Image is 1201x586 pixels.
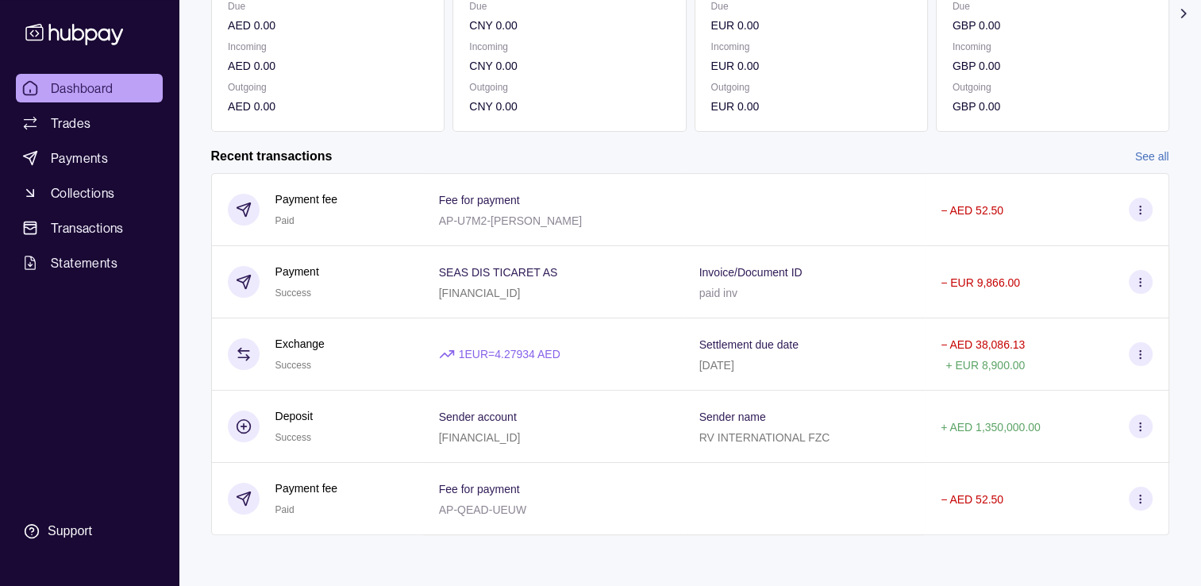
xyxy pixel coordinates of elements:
[439,287,521,299] p: [FINANCIAL_ID]
[952,38,1152,56] p: Incoming
[16,515,163,548] a: Support
[699,359,734,372] p: [DATE]
[941,204,1003,217] p: − AED 52.50
[469,17,669,34] p: CNY 0.00
[710,38,910,56] p: Incoming
[275,432,311,443] span: Success
[699,338,799,351] p: Settlement due date
[51,79,114,98] span: Dashboard
[439,194,520,206] p: Fee for payment
[16,179,163,207] a: Collections
[16,214,163,242] a: Transactions
[228,79,428,96] p: Outgoing
[952,17,1152,34] p: GBP 0.00
[941,493,1003,506] p: − AED 52.50
[16,249,163,277] a: Statements
[1135,148,1169,165] a: See all
[699,411,766,423] p: Sender name
[699,431,830,444] p: RV INTERNATIONAL FZC
[710,79,910,96] p: Outgoing
[51,183,114,202] span: Collections
[469,57,669,75] p: CNY 0.00
[275,407,313,425] p: Deposit
[275,480,338,497] p: Payment fee
[228,98,428,115] p: AED 0.00
[275,191,338,208] p: Payment fee
[48,522,92,540] div: Support
[439,214,582,227] p: AP-U7M2-[PERSON_NAME]
[710,98,910,115] p: EUR 0.00
[699,266,803,279] p: Invoice/Document ID
[469,38,669,56] p: Incoming
[941,421,1041,434] p: + AED 1,350,000.00
[51,114,90,133] span: Trades
[228,38,428,56] p: Incoming
[275,504,294,515] span: Paid
[275,360,311,371] span: Success
[51,148,108,168] span: Payments
[275,263,319,280] p: Payment
[952,98,1152,115] p: GBP 0.00
[439,411,517,423] p: Sender account
[952,79,1152,96] p: Outgoing
[16,74,163,102] a: Dashboard
[710,17,910,34] p: EUR 0.00
[211,148,333,165] h2: Recent transactions
[952,57,1152,75] p: GBP 0.00
[469,98,669,115] p: CNY 0.00
[439,503,526,516] p: AP-QEAD-UEUW
[945,359,1025,372] p: + EUR 8,900.00
[941,338,1025,351] p: − AED 38,086.13
[439,266,558,279] p: SEAS DIS TICARET AS
[439,483,520,495] p: Fee for payment
[459,345,560,363] p: 1 EUR = 4.27934 AED
[16,144,163,172] a: Payments
[51,253,117,272] span: Statements
[469,79,669,96] p: Outgoing
[228,17,428,34] p: AED 0.00
[710,57,910,75] p: EUR 0.00
[16,109,163,137] a: Trades
[275,335,325,353] p: Exchange
[51,218,124,237] span: Transactions
[699,287,737,299] p: paid inv
[275,215,294,226] span: Paid
[228,57,428,75] p: AED 0.00
[275,287,311,299] span: Success
[941,276,1020,289] p: − EUR 9,866.00
[439,431,521,444] p: [FINANCIAL_ID]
